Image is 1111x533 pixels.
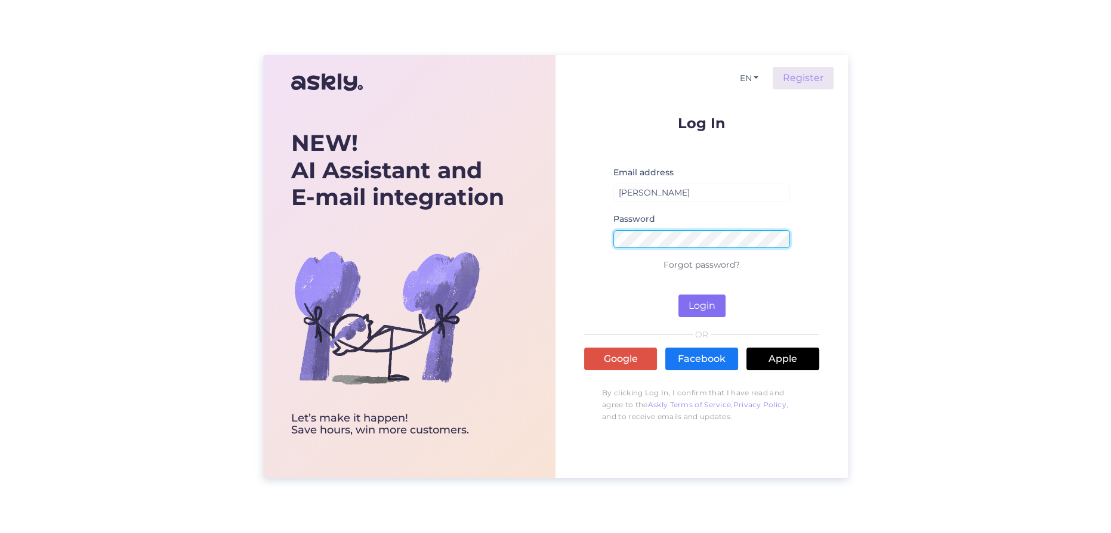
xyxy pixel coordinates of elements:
button: Login [678,295,726,317]
label: Password [613,213,655,225]
div: AI Assistant and E-mail integration [291,129,504,211]
span: OR [693,330,711,339]
a: Privacy Policy [733,400,786,409]
label: Email address [613,166,674,179]
img: Askly [291,68,363,97]
button: EN [735,70,763,87]
p: Log In [584,116,819,131]
a: Register [773,67,834,89]
a: Forgot password? [663,259,740,270]
p: By clicking Log In, I confirm that I have read and agree to the , , and to receive emails and upd... [584,381,819,429]
a: Apple [746,348,819,370]
div: Let’s make it happen! Save hours, win more customers. [291,413,504,436]
input: Enter email [613,184,790,202]
img: bg-askly [291,222,482,413]
a: Askly Terms of Service [648,400,732,409]
b: NEW! [291,129,358,157]
a: Google [584,348,657,370]
a: Facebook [665,348,738,370]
